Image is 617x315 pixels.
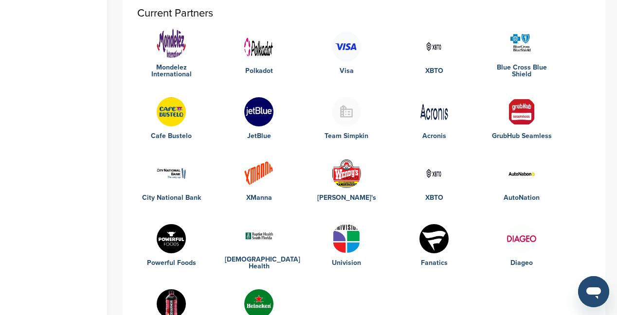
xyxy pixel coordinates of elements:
[225,194,293,201] a: XManna
[244,221,273,250] img: Open uri20141112 50798 18q4roi
[578,276,609,307] iframe: Button to launch messaging window
[157,224,186,253] img: Pow
[332,97,361,126] img: Buildingmissing
[312,260,381,266] a: Univision
[312,68,381,74] a: Visa
[137,7,591,19] h3: Current Partners
[507,224,536,253] img: Diageo logo
[225,133,293,140] a: JetBlue
[488,260,556,266] a: Diageo
[400,133,468,140] a: Acronis
[488,194,556,201] a: AutoNation
[332,159,361,188] img: Open uri20141112 50798 l90vgn
[137,64,205,78] a: Mondelez International
[157,97,186,126] img: Data
[225,256,293,270] a: [DEMOGRAPHIC_DATA] Health
[332,32,361,61] img: Yzltm gk 400x400
[137,260,205,266] a: Powerful Foods
[400,68,468,74] a: XBTO
[400,194,468,201] a: XBTO
[507,159,536,188] img: Screen shot 2015 02 17 at 5.52.36 pm
[419,224,449,253] img: Okcnagxi 400x400
[137,133,205,140] a: Cafe Bustelo
[419,159,449,188] img: Xbto
[157,159,186,188] img: Data
[244,97,273,126] img: Vt1wgtsu 400x400
[157,29,186,58] img: Data
[419,32,449,61] img: Xbto
[507,97,536,126] img: Data
[312,194,381,201] a: [PERSON_NAME]'s
[137,194,205,201] a: City National Bank
[244,32,273,61] img: Polkadot logo
[488,64,556,78] a: Blue Cross Blue Shield
[312,133,381,140] a: Team Simpkin
[400,260,468,266] a: Fanatics
[507,29,536,58] img: Data
[225,68,293,74] a: Polkadot
[488,133,556,140] a: GrubHub Seamless
[419,97,449,126] img: Acronis.svg
[244,159,273,188] img: Xmanna
[332,224,361,253] img: Data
